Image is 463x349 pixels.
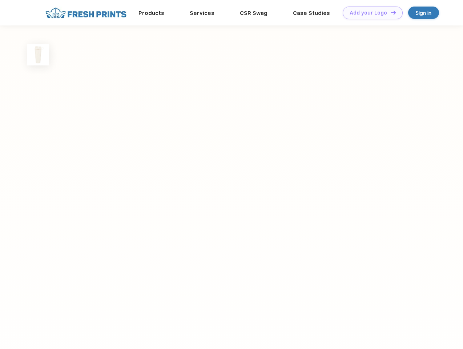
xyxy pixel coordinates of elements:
div: Add your Logo [350,10,387,16]
img: func=resize&h=100 [27,44,49,65]
a: Products [138,10,164,16]
img: DT [391,11,396,15]
a: Sign in [408,7,439,19]
div: Sign in [416,9,431,17]
img: fo%20logo%202.webp [43,7,129,19]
